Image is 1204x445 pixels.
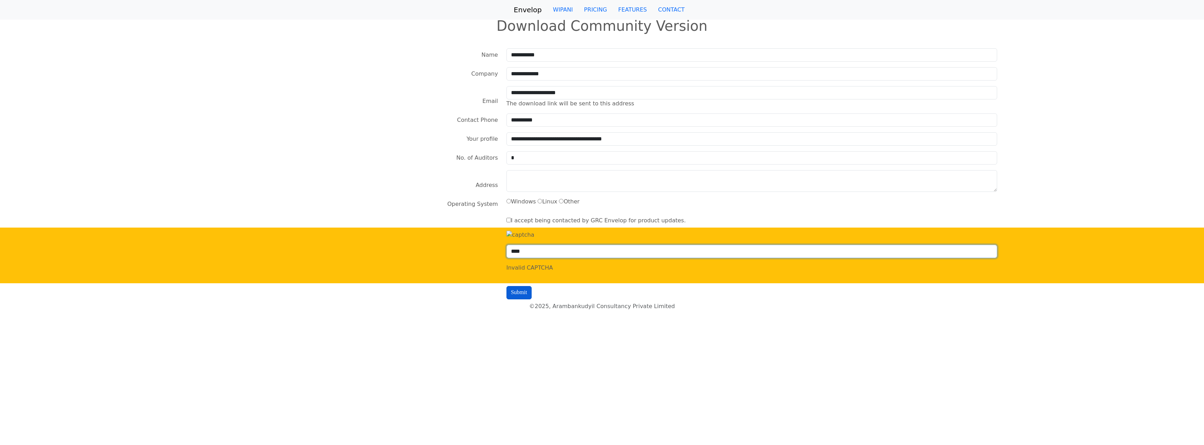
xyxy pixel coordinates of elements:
[559,197,579,206] label: Other
[506,197,536,206] label: Windows
[476,179,498,192] label: Address
[506,286,532,299] input: Submit
[457,113,498,127] label: Contact Phone
[547,3,579,17] a: WIPANI
[506,218,511,222] input: I accept being contacted by GRC Envelop for product updates.
[612,3,652,17] a: FEATURES
[506,199,511,203] input: Windows
[506,100,634,107] span: The download link will be sent to this address
[652,3,690,17] a: CONTACT
[467,132,498,146] label: Your profile
[559,199,563,203] input: Other
[514,3,542,17] a: Envelop
[506,231,534,239] img: captcha
[447,197,498,211] label: Operating System
[506,216,686,225] label: I accept being contacted by GRC Envelop for product updates.
[4,18,1200,34] h1: Download Community Version
[481,48,498,62] label: Name
[506,264,997,272] div: Invalid CAPTCHA
[471,67,498,81] label: Company
[579,3,613,17] a: PRICING
[538,197,557,206] label: Linux
[538,199,542,203] input: Linux
[456,151,498,165] label: No. of Auditors
[482,95,498,108] label: Email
